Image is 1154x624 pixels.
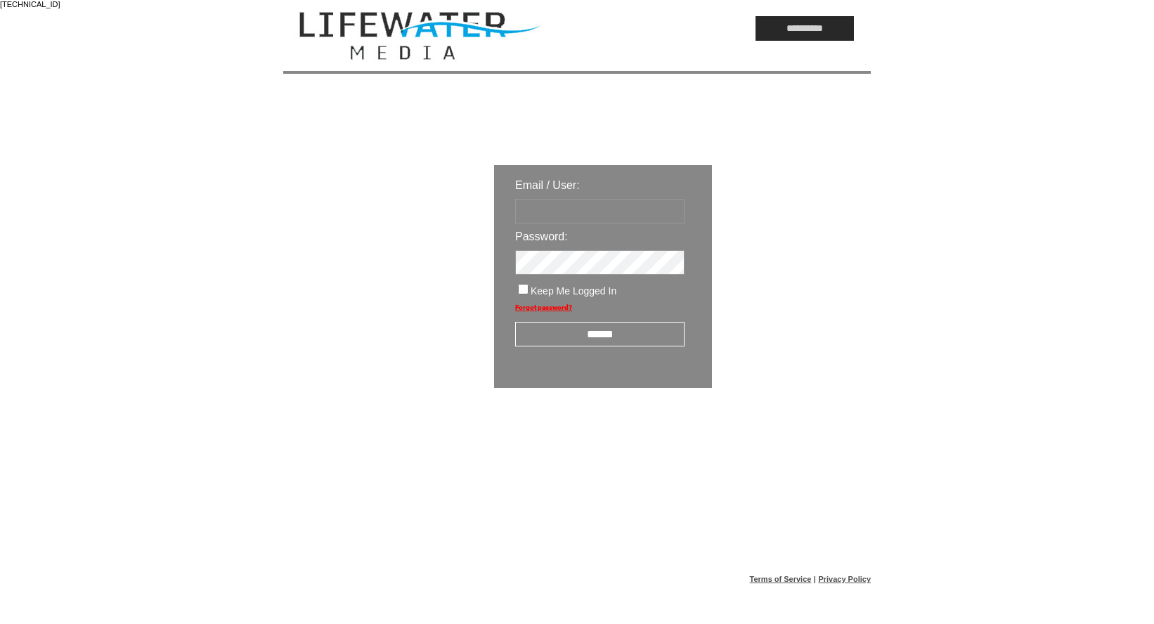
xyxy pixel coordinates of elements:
[515,230,568,242] span: Password:
[750,575,812,583] a: Terms of Service
[818,575,871,583] a: Privacy Policy
[515,304,572,311] a: Forgot password?
[753,423,823,441] img: transparent.png
[515,179,580,191] span: Email / User:
[531,285,616,297] span: Keep Me Logged In
[814,575,816,583] span: |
